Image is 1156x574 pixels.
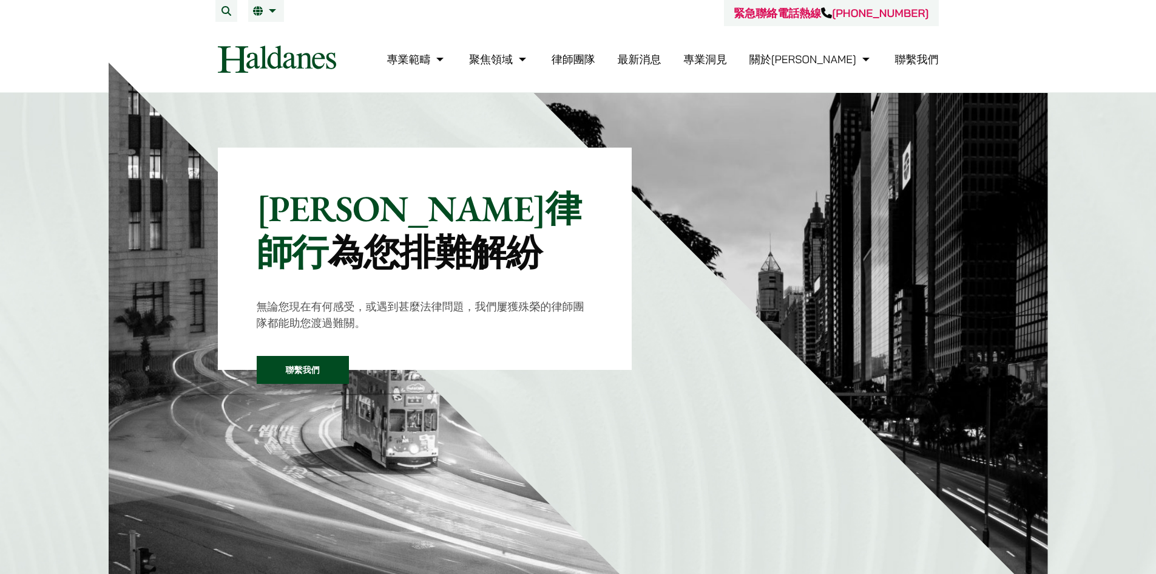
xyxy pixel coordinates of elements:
[257,298,593,331] p: 無論您現在有何感受，或遇到甚麼法律問題，我們屢獲殊榮的律師團隊都能助您渡過難關。
[218,46,336,73] img: Logo of Haldanes
[257,186,593,274] p: [PERSON_NAME]律師行
[734,6,928,20] a: 緊急聯絡電話熱線[PHONE_NUMBER]
[328,228,542,276] mark: 為您排難解紛
[617,52,661,66] a: 最新消息
[683,52,727,66] a: 專業洞見
[749,52,873,66] a: 關於何敦
[253,6,279,16] a: 繁
[469,52,529,66] a: 聚焦領域
[895,52,939,66] a: 聯繫我們
[257,356,349,384] a: 聯繫我們
[552,52,595,66] a: 律師團隊
[387,52,447,66] a: 專業範疇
